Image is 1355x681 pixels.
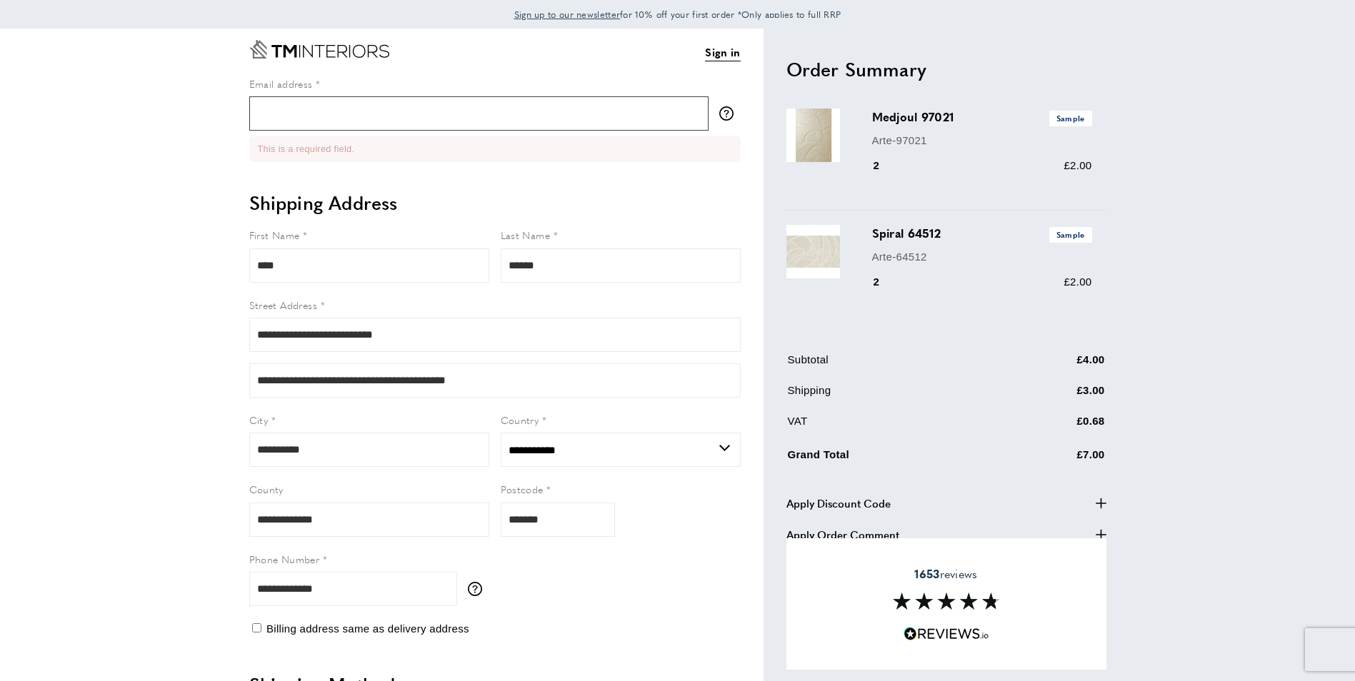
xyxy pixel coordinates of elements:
[1006,382,1105,410] td: £3.00
[514,8,841,21] span: for 10% off your first order *Only applies to full RRP
[252,623,261,632] input: Billing address same as delivery address
[258,142,732,156] li: This is a required field.
[1064,276,1091,288] span: £2.00
[788,351,1005,379] td: Subtotal
[904,627,989,641] img: Reviews.io 5 stars
[786,109,840,162] img: Medjoul 97021
[788,443,1005,474] td: Grand Total
[249,190,741,216] h2: Shipping Address
[788,413,1005,440] td: VAT
[1049,227,1092,242] span: Sample
[914,567,977,581] span: reviews
[872,157,900,174] div: 2
[249,298,318,312] span: Street Address
[872,109,1092,126] h3: Medjoul 97021
[786,56,1106,82] h2: Order Summary
[893,593,1000,610] img: Reviews section
[914,565,939,582] strong: 1653
[249,228,300,242] span: First Name
[786,526,899,543] span: Apply Order Comment
[249,413,269,427] span: City
[501,413,539,427] span: Country
[872,132,1092,149] p: Arte-97021
[1064,159,1091,171] span: £2.00
[514,8,621,21] span: Sign up to our newsletter
[266,622,469,635] span: Billing address same as delivery address
[501,482,544,496] span: Postcode
[1006,443,1105,474] td: £7.00
[249,40,389,59] a: Go to Home page
[501,228,551,242] span: Last Name
[872,273,900,291] div: 2
[1049,111,1092,126] span: Sample
[786,225,840,278] img: Spiral 64512
[872,248,1092,266] p: Arte-64512
[249,552,320,566] span: Phone Number
[514,7,621,21] a: Sign up to our newsletter
[705,44,740,61] a: Sign in
[1006,413,1105,440] td: £0.68
[249,76,313,91] span: Email address
[719,106,741,121] button: More information
[872,225,1092,242] h3: Spiral 64512
[788,382,1005,410] td: Shipping
[1006,351,1105,379] td: £4.00
[468,582,489,596] button: More information
[786,495,891,512] span: Apply Discount Code
[249,482,284,496] span: County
